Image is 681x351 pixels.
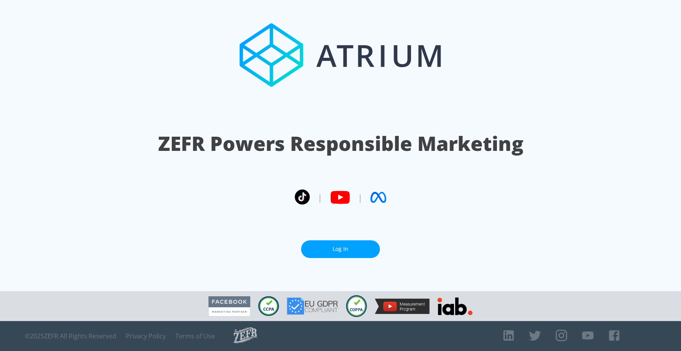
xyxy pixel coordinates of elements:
span: © 2025 ZEFR All Rights Reserved [25,332,116,340]
img: IAB [437,297,473,315]
a: Terms of Use [175,332,215,340]
img: CCPA Compliant [258,296,279,316]
img: GDPR Compliant [287,297,338,315]
span: | [358,191,363,203]
span: | [318,191,322,203]
img: YouTube Measurement Program [375,299,430,314]
a: Privacy Policy [126,332,166,340]
img: COPPA Compliant [346,295,367,317]
a: Log In [301,240,380,258]
h1: ZEFR Powers Responsible Marketing [158,130,523,157]
img: Facebook Marketing Partner [208,296,250,316]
